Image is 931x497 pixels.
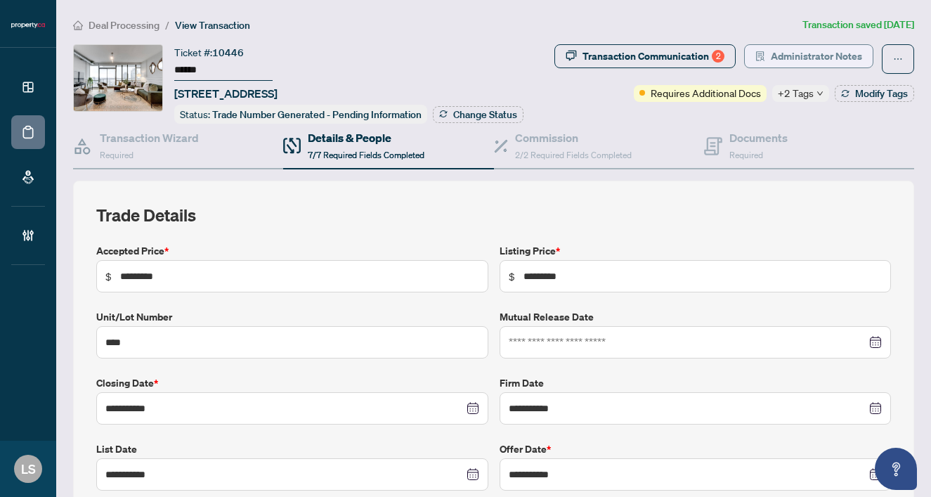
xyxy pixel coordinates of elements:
[453,110,517,120] span: Change Status
[212,46,244,59] span: 10446
[500,375,892,391] label: Firm Date
[515,129,632,146] h4: Commission
[433,106,523,123] button: Change Status
[89,19,159,32] span: Deal Processing
[554,44,736,68] button: Transaction Communication2
[212,108,422,121] span: Trade Number Generated - Pending Information
[855,89,908,98] span: Modify Tags
[100,129,199,146] h4: Transaction Wizard
[96,204,891,226] h2: Trade Details
[21,459,36,479] span: LS
[729,129,788,146] h4: Documents
[778,85,814,101] span: +2 Tags
[500,309,892,325] label: Mutual Release Date
[11,21,45,30] img: logo
[105,269,112,284] span: $
[835,85,914,102] button: Modify Tags
[74,45,162,111] img: IMG-C12212209_1.jpg
[802,17,914,33] article: Transaction saved [DATE]
[582,45,724,67] div: Transaction Communication
[165,17,169,33] li: /
[308,129,424,146] h4: Details & People
[96,375,488,391] label: Closing Date
[712,50,724,63] div: 2
[73,20,83,30] span: home
[771,45,862,67] span: Administrator Notes
[744,44,873,68] button: Administrator Notes
[308,150,424,160] span: 7/7 Required Fields Completed
[96,441,488,457] label: List Date
[651,85,761,101] span: Requires Additional Docs
[509,269,515,284] span: $
[174,44,244,60] div: Ticket #:
[729,150,763,160] span: Required
[96,243,488,259] label: Accepted Price
[500,243,892,259] label: Listing Price
[100,150,134,160] span: Required
[174,85,278,102] span: [STREET_ADDRESS]
[96,309,488,325] label: Unit/Lot Number
[515,150,632,160] span: 2/2 Required Fields Completed
[816,90,823,97] span: down
[893,54,903,64] span: ellipsis
[175,19,250,32] span: View Transaction
[174,105,427,124] div: Status:
[500,441,892,457] label: Offer Date
[875,448,917,490] button: Open asap
[755,51,765,61] span: solution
